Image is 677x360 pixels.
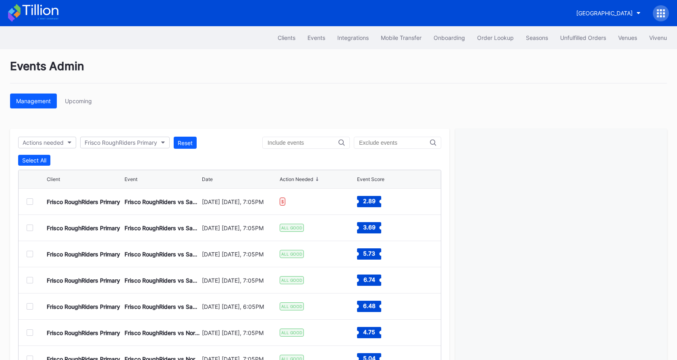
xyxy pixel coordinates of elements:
div: $ [280,198,285,206]
div: ALL GOOD [280,329,304,337]
button: Seasons [520,30,554,45]
div: [DATE] [DATE], 7:05PM [202,251,278,258]
div: Select All [22,157,46,164]
div: Frisco RoughRiders vs San Antonio Missions [125,303,200,310]
button: Management [10,94,57,108]
div: Event Score [357,176,384,182]
div: Frisco RoughRiders vs San Antonio Missions [125,251,200,258]
div: [DATE] [DATE], 7:05PM [202,198,278,205]
div: Vivenu [649,34,667,41]
button: Mobile Transfer [375,30,428,45]
button: Actions needed [18,137,76,148]
button: Select All [18,155,50,166]
div: ALL GOOD [280,224,304,232]
div: Management [16,98,51,104]
div: Frisco RoughRiders Primary [47,251,120,258]
div: [DATE] [DATE], 7:05PM [202,277,278,284]
input: Exclude events [359,139,430,146]
div: Events [307,34,325,41]
button: Vivenu [643,30,673,45]
div: Order Lookup [477,34,514,41]
div: Mobile Transfer [381,34,422,41]
div: Client [47,176,60,182]
div: Event [125,176,137,182]
div: Frisco RoughRiders vs Northwest [US_STATE] Naturals [125,329,200,336]
div: ALL GOOD [280,276,304,284]
text: 2.89 [363,198,376,204]
div: Frisco RoughRiders vs San Antonio Missions [125,198,200,205]
div: Actions needed [23,139,64,146]
div: Unfulfilled Orders [560,34,606,41]
div: Frisco RoughRiders Primary [85,139,157,146]
div: Date [202,176,213,182]
button: Unfulfilled Orders [554,30,612,45]
div: Action Needed [280,176,313,182]
div: [DATE] [DATE], 6:05PM [202,303,278,310]
button: Venues [612,30,643,45]
div: ALL GOOD [280,302,304,310]
div: Events Admin [10,59,667,83]
div: Seasons [526,34,548,41]
div: Frisco RoughRiders Primary [47,225,120,231]
button: Events [301,30,331,45]
div: ALL GOOD [280,250,304,258]
text: 3.69 [363,224,376,231]
div: Frisco RoughRiders Primary [47,329,120,336]
div: Upcoming [65,98,92,104]
div: Integrations [337,34,369,41]
button: Upcoming [59,94,98,108]
button: [GEOGRAPHIC_DATA] [570,6,647,21]
input: Include events [268,139,338,146]
div: [DATE] [DATE], 7:05PM [202,329,278,336]
div: Frisco RoughRiders Primary [47,303,120,310]
div: Frisco RoughRiders Primary [47,277,120,284]
text: 6.48 [363,302,376,309]
button: Integrations [331,30,375,45]
div: Frisco RoughRiders vs San Antonio Missions [125,277,200,284]
button: Onboarding [428,30,471,45]
div: Onboarding [434,34,465,41]
div: Clients [278,34,295,41]
text: 4.75 [363,329,375,335]
button: Frisco RoughRiders Primary [80,137,170,148]
div: [GEOGRAPHIC_DATA] [576,10,633,17]
div: Reset [178,139,193,146]
div: [DATE] [DATE], 7:05PM [202,225,278,231]
button: Reset [174,137,197,149]
div: Frisco RoughRiders Primary [47,198,120,205]
text: 5.73 [363,250,375,257]
text: 6.74 [363,276,375,283]
div: Frisco RoughRiders vs San Antonio Missions [125,225,200,231]
div: Venues [618,34,637,41]
button: Clients [272,30,301,45]
button: Order Lookup [471,30,520,45]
